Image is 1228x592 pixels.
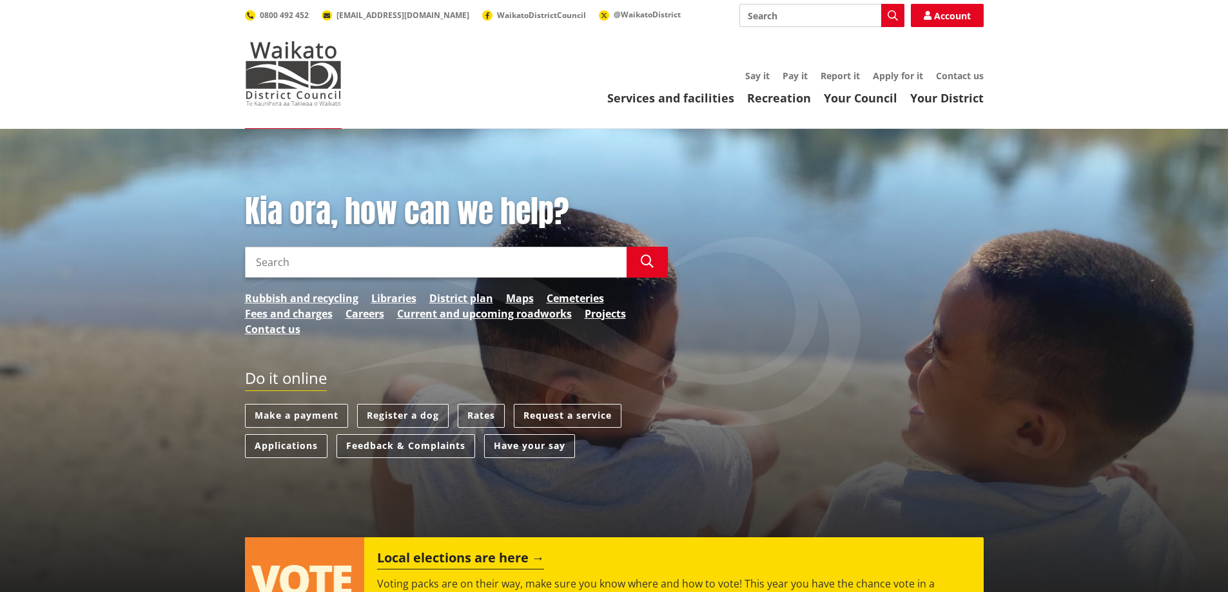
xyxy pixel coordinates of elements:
[245,369,327,392] h2: Do it online
[377,550,544,569] h2: Local elections are here
[482,10,586,21] a: WaikatoDistrictCouncil
[911,4,984,27] a: Account
[514,404,621,428] a: Request a service
[260,10,309,21] span: 0800 492 452
[614,9,681,20] span: @WaikatoDistrict
[484,434,575,458] a: Have your say
[397,306,572,321] a: Current and upcoming roadworks
[745,70,770,82] a: Say it
[357,404,449,428] a: Register a dog
[506,291,534,306] a: Maps
[245,247,627,278] input: Search input
[873,70,923,82] a: Apply for it
[910,90,984,106] a: Your District
[429,291,493,306] a: District plan
[783,70,808,82] a: Pay it
[245,434,327,458] a: Applications
[245,404,348,428] a: Make a payment
[821,70,860,82] a: Report it
[336,10,469,21] span: [EMAIL_ADDRESS][DOMAIN_NAME]
[936,70,984,82] a: Contact us
[599,9,681,20] a: @WaikatoDistrict
[245,306,333,321] a: Fees and charges
[336,434,475,458] a: Feedback & Complaints
[371,291,416,306] a: Libraries
[245,193,668,231] h1: Kia ora, how can we help?
[497,10,586,21] span: WaikatoDistrictCouncil
[458,404,505,428] a: Rates
[607,90,734,106] a: Services and facilities
[824,90,897,106] a: Your Council
[747,90,811,106] a: Recreation
[322,10,469,21] a: [EMAIL_ADDRESS][DOMAIN_NAME]
[245,291,358,306] a: Rubbish and recycling
[245,321,300,337] a: Contact us
[245,10,309,21] a: 0800 492 452
[585,306,626,321] a: Projects
[245,41,342,106] img: Waikato District Council - Te Kaunihera aa Takiwaa o Waikato
[346,306,384,321] a: Careers
[547,291,604,306] a: Cemeteries
[739,4,904,27] input: Search input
